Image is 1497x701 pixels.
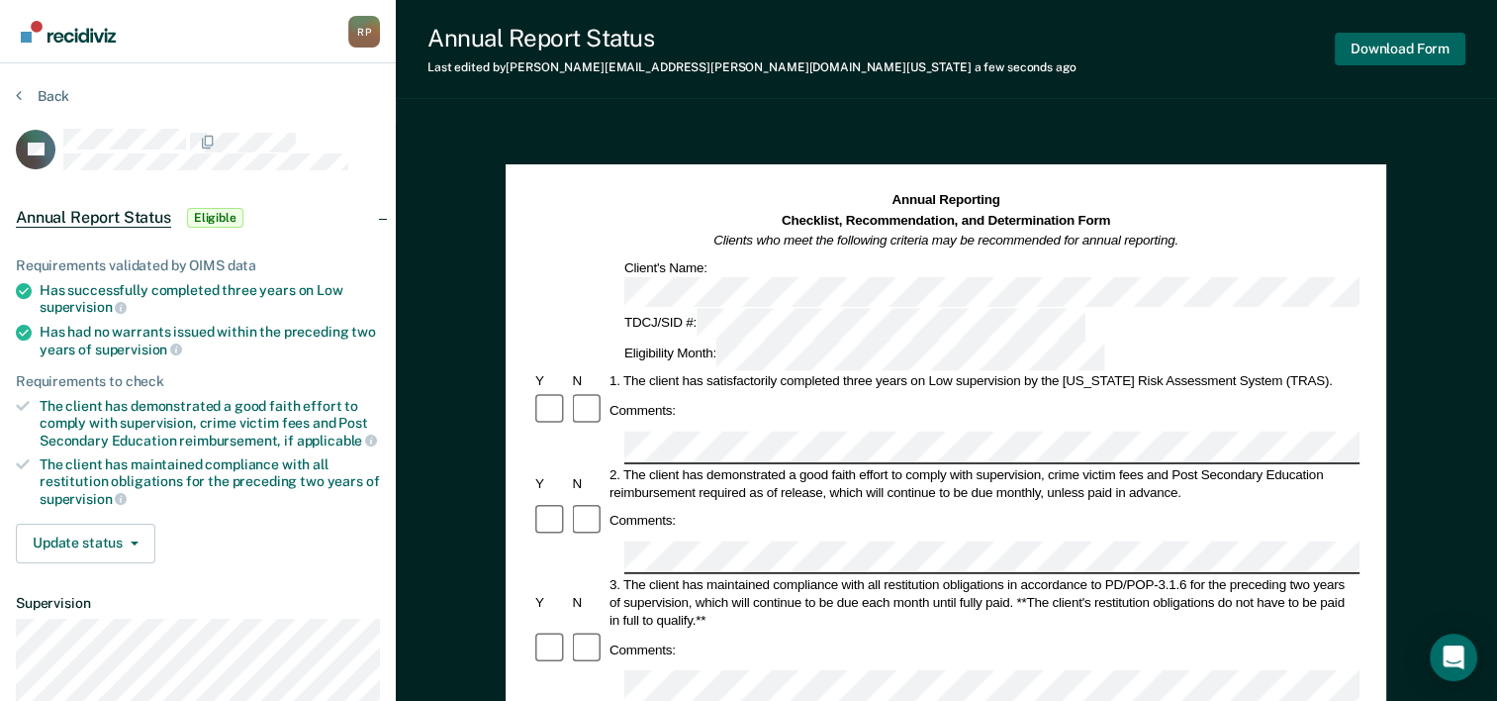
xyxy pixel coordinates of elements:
[607,372,1359,390] div: 1. The client has satisfactorily completed three years on Low supervision by the [US_STATE] Risk ...
[1430,634,1477,681] div: Open Intercom Messenger
[16,208,171,228] span: Annual Report Status
[40,324,380,357] div: Has had no warrants issued within the preceding two years of
[427,24,1076,52] div: Annual Report Status
[532,593,569,611] div: Y
[95,342,182,357] span: supervision
[975,60,1076,74] span: a few seconds ago
[187,208,243,228] span: Eligible
[16,257,380,274] div: Requirements validated by OIMS data
[532,372,569,390] div: Y
[21,21,116,43] img: Recidiviz
[16,87,69,105] button: Back
[40,282,380,316] div: Has successfully completed three years on Low
[40,491,127,507] span: supervision
[782,213,1110,228] strong: Checklist, Recommendation, and Determination Form
[40,456,380,507] div: The client has maintained compliance with all restitution obligations for the preceding two years of
[607,641,679,658] div: Comments:
[348,16,380,48] button: Profile dropdown button
[607,575,1359,629] div: 3. The client has maintained compliance with all restitution obligations in accordance to PD/POP-...
[427,60,1076,74] div: Last edited by [PERSON_NAME][EMAIL_ADDRESS][PERSON_NAME][DOMAIN_NAME][US_STATE]
[297,433,377,449] span: applicable
[714,233,1179,248] em: Clients who meet the following criteria may be recommended for annual reporting.
[621,340,1108,370] div: Eligibility Month:
[607,465,1359,501] div: 2. The client has demonstrated a good faith effort to comply with supervision, crime victim fees ...
[532,474,569,492] div: Y
[621,309,1088,340] div: TDCJ/SID #:
[570,593,607,611] div: N
[40,299,127,315] span: supervision
[570,372,607,390] div: N
[892,193,1000,208] strong: Annual Reporting
[570,474,607,492] div: N
[1335,33,1465,65] button: Download Form
[16,373,380,390] div: Requirements to check
[607,512,679,530] div: Comments:
[16,524,155,563] button: Update status
[16,595,380,612] dt: Supervision
[40,398,380,449] div: The client has demonstrated a good faith effort to comply with supervision, crime victim fees and...
[348,16,380,48] div: R P
[607,402,679,420] div: Comments:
